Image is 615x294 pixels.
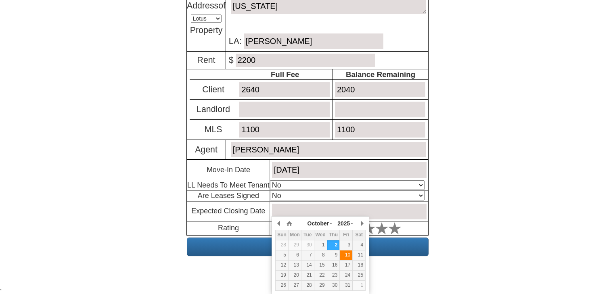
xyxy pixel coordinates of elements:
[340,242,352,248] div: 3
[289,272,301,279] div: 20
[353,230,366,240] th: Sat
[353,272,365,279] div: 25
[314,262,327,269] div: 15
[337,220,350,227] span: 2025
[190,79,237,100] td: Client
[327,252,340,259] div: 9
[289,242,301,248] div: 29
[187,221,270,235] td: Rating
[314,242,327,248] div: 1
[353,262,365,269] div: 18
[276,262,288,269] div: 12
[327,282,340,289] div: 30
[187,160,270,180] td: Move-In Date
[197,55,215,65] span: Rent
[340,262,352,269] div: 17
[289,282,301,289] div: 27
[353,242,365,248] div: 4
[187,191,270,202] td: Are Leases Signed
[340,252,352,259] div: 10
[314,272,327,279] div: 22
[314,230,327,240] th: Wed
[276,252,288,259] div: 5
[190,119,237,139] td: MLS
[229,55,377,65] span: $
[301,252,314,259] div: 7
[340,272,352,279] div: 24
[353,252,365,259] div: 11
[301,262,314,269] div: 14
[289,262,301,269] div: 13
[276,282,288,289] div: 26
[327,272,340,279] div: 23
[276,272,288,279] div: 19
[327,242,340,248] div: 2
[301,272,314,279] div: 21
[340,282,352,289] div: 31
[187,180,270,191] td: LL Needs To Meet Tenant
[314,282,327,289] div: 29
[327,230,340,240] th: Thu
[301,242,314,248] div: 30
[340,230,353,240] th: Fri
[301,230,314,240] th: Tue
[190,100,237,120] td: Landlord
[276,230,289,240] th: Sun
[346,70,415,79] span: Balance Remaining
[271,70,299,79] span: Full Fee
[307,220,329,227] span: October
[301,282,314,289] div: 28
[327,262,340,269] div: 16
[276,242,288,248] div: 28
[187,1,218,10] span: Address
[187,202,270,222] td: Expected Closing Date
[314,252,327,259] div: 8
[289,252,301,259] div: 6
[187,238,429,256] input: Submit Envelope
[353,282,365,289] div: 1
[187,140,226,160] td: Agent
[289,230,301,240] th: Mon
